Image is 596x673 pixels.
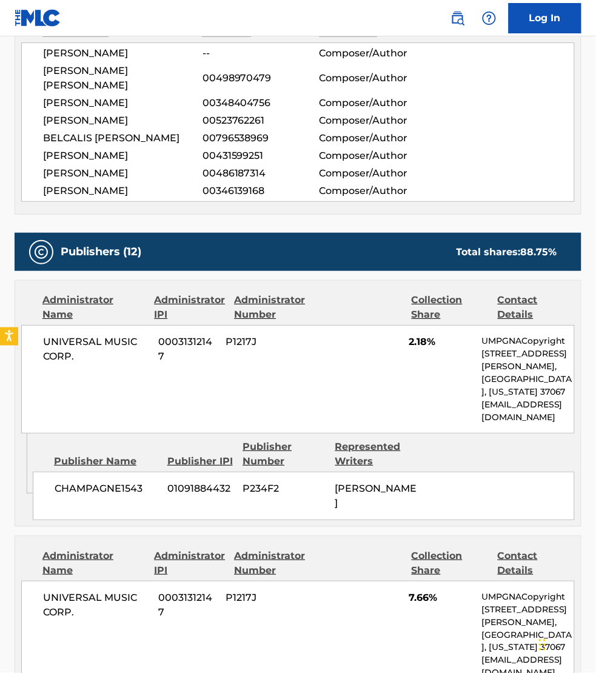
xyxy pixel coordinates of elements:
[457,245,557,259] div: Total shares:
[167,454,234,469] div: Publisher IPI
[481,335,574,347] p: UMPGNACopyright
[498,293,575,322] div: Contact Details
[158,591,216,620] span: 00031312147
[243,481,326,496] span: P234F2
[320,71,426,85] span: Composer/Author
[412,293,489,322] div: Collection Share
[446,6,470,30] a: Public Search
[15,9,61,27] img: MLC Logo
[409,335,472,349] span: 2.18%
[43,64,203,93] span: [PERSON_NAME] [PERSON_NAME]
[203,96,320,110] span: 00348404756
[154,293,225,322] div: Administrator IPI
[43,591,149,620] span: UNIVERSAL MUSIC CORP.
[34,245,49,259] img: Publishers
[203,149,320,163] span: 00431599251
[320,166,426,181] span: Composer/Author
[243,440,326,469] div: Publisher Number
[481,629,574,654] p: [GEOGRAPHIC_DATA], [US_STATE] 37067
[320,149,426,163] span: Composer/Author
[43,184,203,198] span: [PERSON_NAME]
[54,454,158,469] div: Publisher Name
[42,293,145,322] div: Administrator Name
[43,166,203,181] span: [PERSON_NAME]
[320,113,426,128] span: Composer/Author
[203,131,320,146] span: 00796538969
[498,549,575,578] div: Contact Details
[43,113,203,128] span: [PERSON_NAME]
[43,131,203,146] span: BELCALIS [PERSON_NAME]
[335,440,418,469] div: Represented Writers
[477,6,501,30] div: Help
[535,615,596,673] iframe: Chat Widget
[481,347,574,373] p: [STREET_ADDRESS][PERSON_NAME],
[203,166,320,181] span: 00486187314
[203,184,320,198] span: 00346139168
[154,549,225,578] div: Administrator IPI
[482,11,497,25] img: help
[481,603,574,629] p: [STREET_ADDRESS][PERSON_NAME],
[203,46,320,61] span: --
[450,11,465,25] img: search
[226,335,306,349] span: P1217J
[167,481,233,496] span: 01091884432
[203,71,320,85] span: 00498970479
[61,245,141,259] h5: Publishers (12)
[320,131,426,146] span: Composer/Author
[43,335,149,364] span: UNIVERSAL MUSIC CORP.
[42,549,145,578] div: Administrator Name
[481,398,574,424] p: [EMAIL_ADDRESS][DOMAIN_NAME]
[409,591,472,605] span: 7.66%
[509,3,581,33] a: Log In
[320,96,426,110] span: Composer/Author
[55,481,158,496] span: CHAMPAGNE1543
[412,549,489,578] div: Collection Share
[320,184,426,198] span: Composer/Author
[43,149,203,163] span: [PERSON_NAME]
[320,46,426,61] span: Composer/Author
[539,627,546,663] div: Drag
[481,373,574,398] p: [GEOGRAPHIC_DATA], [US_STATE] 37067
[481,591,574,603] p: UMPGNACopyright
[234,549,311,578] div: Administrator Number
[226,591,306,605] span: P1217J
[335,483,417,509] span: [PERSON_NAME]
[234,293,311,322] div: Administrator Number
[43,96,203,110] span: [PERSON_NAME]
[203,113,320,128] span: 00523762261
[158,335,216,364] span: 00031312147
[43,46,203,61] span: [PERSON_NAME]
[521,246,557,258] span: 88.75 %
